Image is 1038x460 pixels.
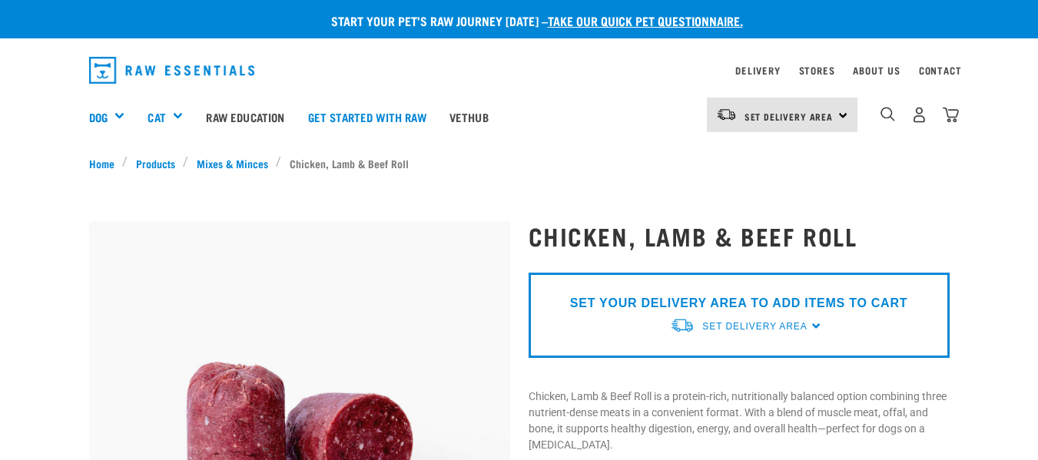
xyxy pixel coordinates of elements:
[89,155,123,171] a: Home
[702,321,807,332] span: Set Delivery Area
[188,155,276,171] a: Mixes & Minces
[943,107,959,123] img: home-icon@2x.png
[438,86,500,147] a: Vethub
[735,68,780,73] a: Delivery
[89,155,950,171] nav: breadcrumbs
[670,317,695,333] img: van-moving.png
[919,68,962,73] a: Contact
[89,108,108,126] a: Dog
[799,68,835,73] a: Stores
[716,108,737,121] img: van-moving.png
[77,51,962,90] nav: dropdown navigation
[128,155,183,171] a: Products
[853,68,900,73] a: About Us
[745,114,834,119] span: Set Delivery Area
[148,108,165,126] a: Cat
[911,107,927,123] img: user.png
[194,86,296,147] a: Raw Education
[89,57,255,84] img: Raw Essentials Logo
[529,222,950,250] h1: Chicken, Lamb & Beef Roll
[529,389,950,453] p: Chicken, Lamb & Beef Roll is a protein-rich, nutritionally balanced option combining three nutrie...
[880,107,895,121] img: home-icon-1@2x.png
[570,294,907,313] p: SET YOUR DELIVERY AREA TO ADD ITEMS TO CART
[297,86,438,147] a: Get started with Raw
[548,17,743,24] a: take our quick pet questionnaire.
